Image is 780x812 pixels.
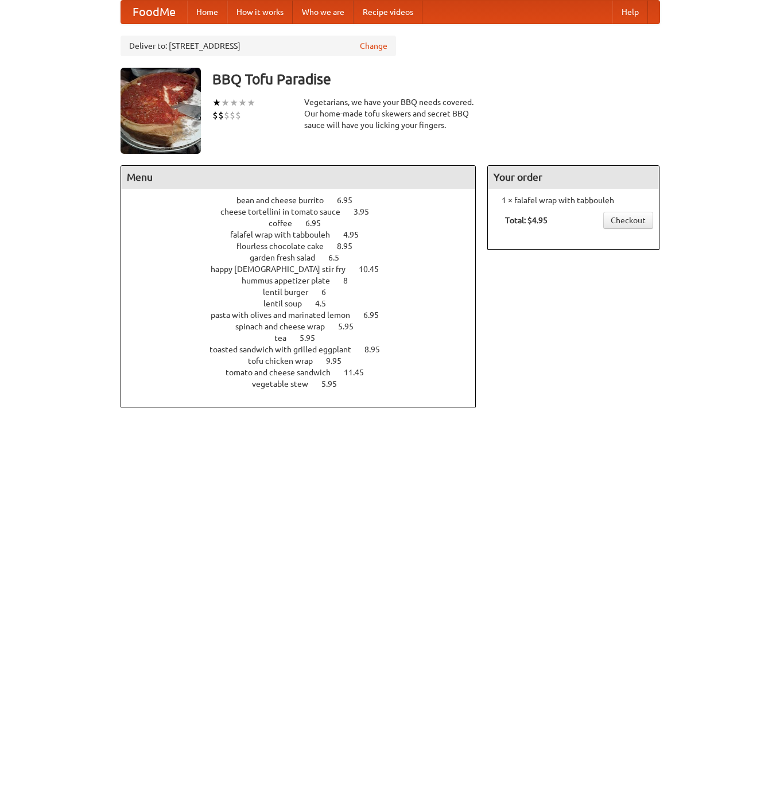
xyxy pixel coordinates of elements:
[230,109,235,122] li: $
[304,96,476,131] div: Vegetarians, we have your BBQ needs covered. Our home-made tofu skewers and secret BBQ sauce will...
[187,1,227,24] a: Home
[274,333,336,343] a: tea 5.95
[250,253,360,262] a: garden fresh salad 6.5
[337,196,364,205] span: 6.95
[235,322,336,331] span: spinach and cheese wrap
[343,276,359,285] span: 8
[235,109,241,122] li: $
[212,96,221,109] li: ★
[263,299,347,308] a: lentil soup 4.5
[315,299,337,308] span: 4.5
[360,40,387,52] a: Change
[209,345,363,354] span: toasted sandwich with grilled eggplant
[212,109,218,122] li: $
[224,109,230,122] li: $
[338,322,365,331] span: 5.95
[494,195,653,206] li: 1 × falafel wrap with tabbouleh
[248,356,363,366] a: tofu chicken wrap 9.95
[269,219,304,228] span: coffee
[236,242,374,251] a: flourless chocolate cake 8.95
[211,265,357,274] span: happy [DEMOGRAPHIC_DATA] stir fry
[321,379,348,388] span: 5.95
[263,287,347,297] a: lentil burger 6
[230,230,380,239] a: falafel wrap with tabbouleh 4.95
[274,333,298,343] span: tea
[121,166,476,189] h4: Menu
[364,345,391,354] span: 8.95
[211,310,362,320] span: pasta with olives and marinated lemon
[603,212,653,229] a: Checkout
[230,230,342,239] span: falafel wrap with tabbouleh
[220,207,352,216] span: cheese tortellini in tomato sauce
[263,287,320,297] span: lentil burger
[252,379,358,388] a: vegetable stew 5.95
[236,242,335,251] span: flourless chocolate cake
[252,379,320,388] span: vegetable stew
[121,1,187,24] a: FoodMe
[235,322,375,331] a: spinach and cheese wrap 5.95
[343,230,370,239] span: 4.95
[242,276,369,285] a: hummus appetizer plate 8
[321,287,337,297] span: 6
[337,242,364,251] span: 8.95
[250,253,327,262] span: garden fresh salad
[220,207,390,216] a: cheese tortellini in tomato sauce 3.95
[209,345,401,354] a: toasted sandwich with grilled eggplant 8.95
[354,1,422,24] a: Recipe videos
[236,196,374,205] a: bean and cheese burrito 6.95
[505,216,548,225] b: Total: $4.95
[218,109,224,122] li: $
[326,356,353,366] span: 9.95
[344,368,375,377] span: 11.45
[227,1,293,24] a: How it works
[121,68,201,154] img: angular.jpg
[211,265,400,274] a: happy [DEMOGRAPHIC_DATA] stir fry 10.45
[269,219,342,228] a: coffee 6.95
[300,333,327,343] span: 5.95
[238,96,247,109] li: ★
[226,368,342,377] span: tomato and cheese sandwich
[488,166,659,189] h4: Your order
[612,1,648,24] a: Help
[293,1,354,24] a: Who we are
[263,299,313,308] span: lentil soup
[230,96,238,109] li: ★
[359,265,390,274] span: 10.45
[242,276,342,285] span: hummus appetizer plate
[328,253,351,262] span: 6.5
[236,196,335,205] span: bean and cheese burrito
[354,207,381,216] span: 3.95
[212,68,660,91] h3: BBQ Tofu Paradise
[121,36,396,56] div: Deliver to: [STREET_ADDRESS]
[211,310,400,320] a: pasta with olives and marinated lemon 6.95
[305,219,332,228] span: 6.95
[363,310,390,320] span: 6.95
[247,96,255,109] li: ★
[248,356,324,366] span: tofu chicken wrap
[226,368,385,377] a: tomato and cheese sandwich 11.45
[221,96,230,109] li: ★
